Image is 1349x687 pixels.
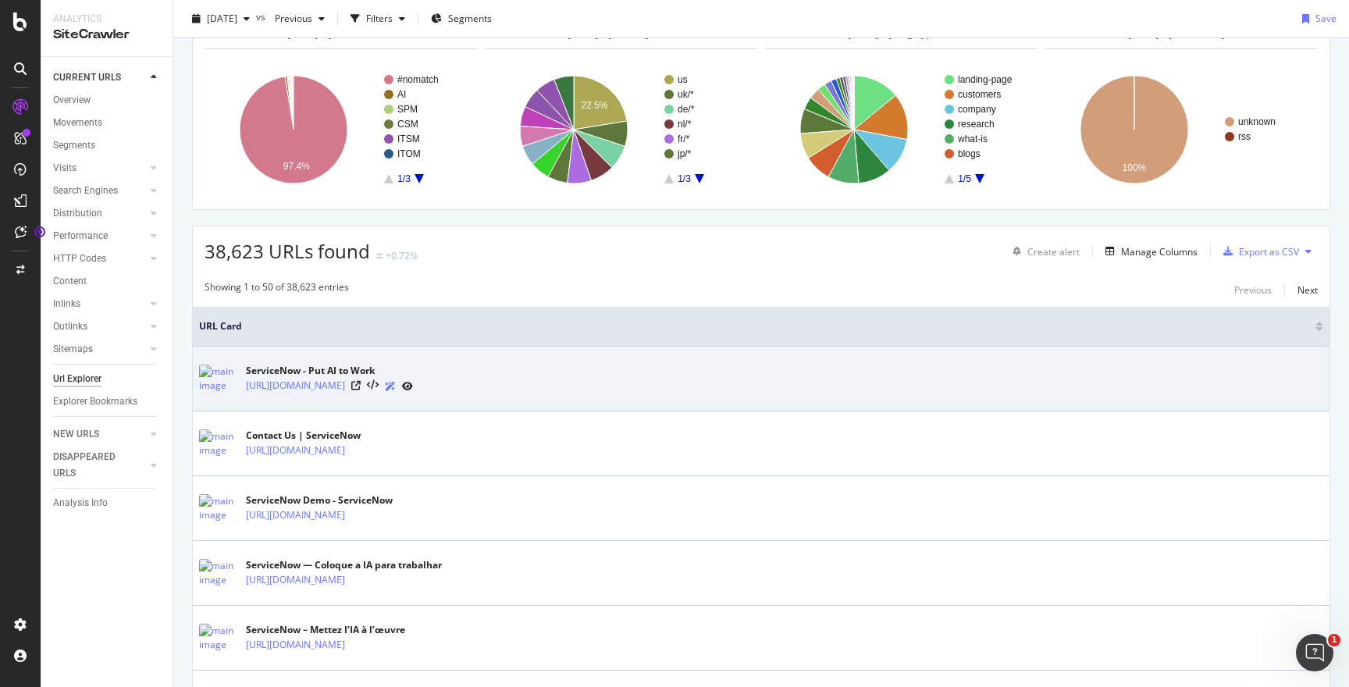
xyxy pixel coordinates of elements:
text: CSM [397,119,418,130]
text: customers [958,89,1001,100]
span: URLs Crawled By Botify By pagetype [780,27,937,40]
svg: A chart. [1045,62,1318,198]
a: AI Url Details [385,378,396,394]
div: Explorer Bookmarks [53,393,137,410]
a: URL Inspection [402,378,413,394]
text: 1/5 [958,173,971,184]
div: ServiceNow — Coloque a IA para trabalhar [246,558,442,572]
a: DISAPPEARED URLS [53,449,146,482]
div: Performance [53,228,108,244]
div: Analytics [53,12,160,26]
a: Outlinks [53,319,146,335]
a: [URL][DOMAIN_NAME] [246,443,345,458]
button: [DATE] [186,6,256,31]
div: Tooltip anchor [33,225,47,239]
span: 1 [1328,634,1340,646]
button: Export as CSV [1217,239,1299,264]
a: Distribution [53,205,146,222]
a: CURRENT URLS [53,69,146,86]
button: Manage Columns [1099,242,1198,261]
span: Previous [269,12,312,25]
svg: A chart. [765,62,1038,198]
div: Contact Us | ServiceNow [246,429,413,443]
text: us [678,74,688,85]
text: company [958,104,996,115]
div: Sitemaps [53,341,93,358]
button: Next [1297,280,1318,299]
a: Inlinks [53,296,146,312]
div: Movements [53,115,102,131]
iframe: Intercom live chat [1296,634,1333,671]
button: Save [1296,6,1337,31]
div: Create alert [1027,245,1080,258]
div: ServiceNow – Mettez l’IA à l’œuvre [246,623,413,637]
div: Search Engines [53,183,118,199]
a: Content [53,273,162,290]
a: Movements [53,115,162,131]
img: main image [199,559,238,587]
a: Search Engines [53,183,146,199]
button: Segments [425,6,498,31]
text: what-is [957,133,988,144]
text: 97.4% [283,161,310,172]
span: URLs Crawled By Botify By country [500,27,650,40]
text: rss [1238,131,1251,142]
img: main image [199,365,238,393]
div: Outlinks [53,319,87,335]
span: URLs Crawled By Botify By quadfecta [219,27,381,40]
text: ITSM [397,133,420,144]
span: URL Card [199,319,1312,333]
text: research [958,119,995,130]
a: [URL][DOMAIN_NAME] [246,637,345,653]
svg: A chart. [485,62,757,198]
div: CURRENT URLS [53,69,121,86]
div: ServiceNow Demo - ServiceNow [246,493,413,507]
span: vs [256,10,269,23]
a: Url Explorer [53,371,162,387]
a: Performance [53,228,146,244]
a: NEW URLS [53,426,146,443]
div: NEW URLS [53,426,99,443]
a: [URL][DOMAIN_NAME] [246,507,345,523]
svg: A chart. [205,62,477,198]
div: Overview [53,92,91,109]
a: Explorer Bookmarks [53,393,162,410]
img: main image [199,429,238,457]
div: Showing 1 to 50 of 38,623 entries [205,280,349,299]
div: Save [1315,12,1337,25]
div: Analysis Info [53,495,108,511]
a: Visit Online Page [351,381,361,390]
img: Equal [376,254,383,258]
div: Visits [53,160,77,176]
div: SiteCrawler [53,26,160,44]
a: [URL][DOMAIN_NAME] [246,572,345,588]
div: ServiceNow - Put AI to Work [246,364,413,378]
button: Filters [344,6,411,31]
text: 100% [1123,162,1147,173]
div: Inlinks [53,296,80,312]
div: Next [1297,283,1318,297]
text: landing-page [958,74,1013,85]
span: 2025 Sep. 19th [207,12,237,25]
div: DISAPPEARED URLS [53,449,132,482]
div: Distribution [53,205,102,222]
a: Segments [53,137,162,154]
a: HTTP Codes [53,251,146,267]
div: Content [53,273,87,290]
a: Analysis Info [53,495,162,511]
span: 38,623 URLs found [205,238,370,264]
div: Manage Columns [1121,245,1198,258]
text: AI [397,89,406,100]
div: Segments [53,137,95,154]
button: Previous [1234,280,1272,299]
div: HTTP Codes [53,251,106,267]
text: #nomatch [397,74,439,85]
div: +0.72% [386,249,418,262]
img: main image [199,494,238,522]
img: main image [199,624,238,652]
span: URLs Crawled By Botify By community [1060,27,1226,40]
a: [URL][DOMAIN_NAME] [246,378,345,393]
